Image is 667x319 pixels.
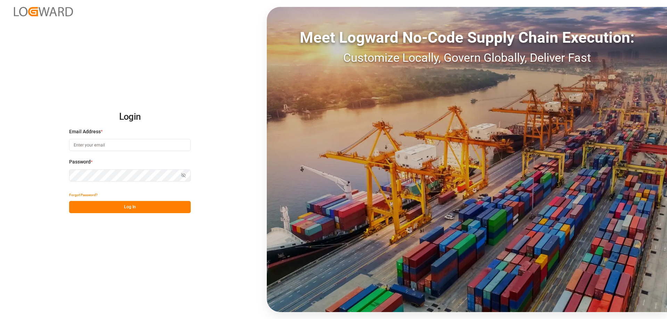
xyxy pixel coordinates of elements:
[69,106,191,128] h2: Login
[69,139,191,151] input: Enter your email
[69,201,191,213] button: Log In
[267,26,667,49] div: Meet Logward No-Code Supply Chain Execution:
[267,49,667,67] div: Customize Locally, Govern Globally, Deliver Fast
[69,189,98,201] button: Forgot Password?
[14,7,73,16] img: Logward_new_orange.png
[69,128,101,135] span: Email Address
[69,158,91,166] span: Password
